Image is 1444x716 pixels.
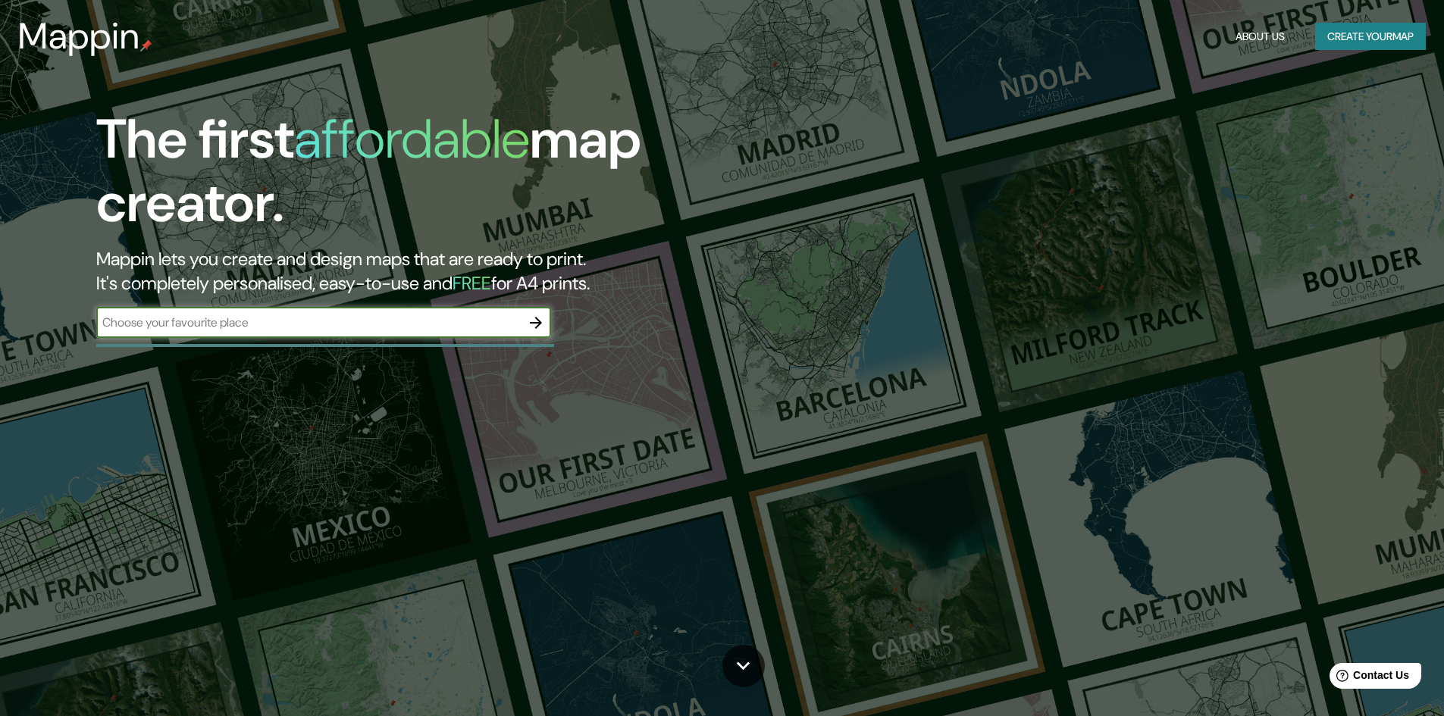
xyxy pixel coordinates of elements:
iframe: Help widget launcher [1309,657,1427,699]
h5: FREE [453,271,491,295]
button: Create yourmap [1315,23,1426,51]
h1: The first map creator. [96,108,819,247]
h3: Mappin [18,15,140,58]
h1: affordable [294,104,530,174]
h2: Mappin lets you create and design maps that are ready to print. It's completely personalised, eas... [96,247,819,295]
input: Choose your favourite place [96,314,521,331]
img: mappin-pin [140,39,152,52]
button: About Us [1229,23,1291,51]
